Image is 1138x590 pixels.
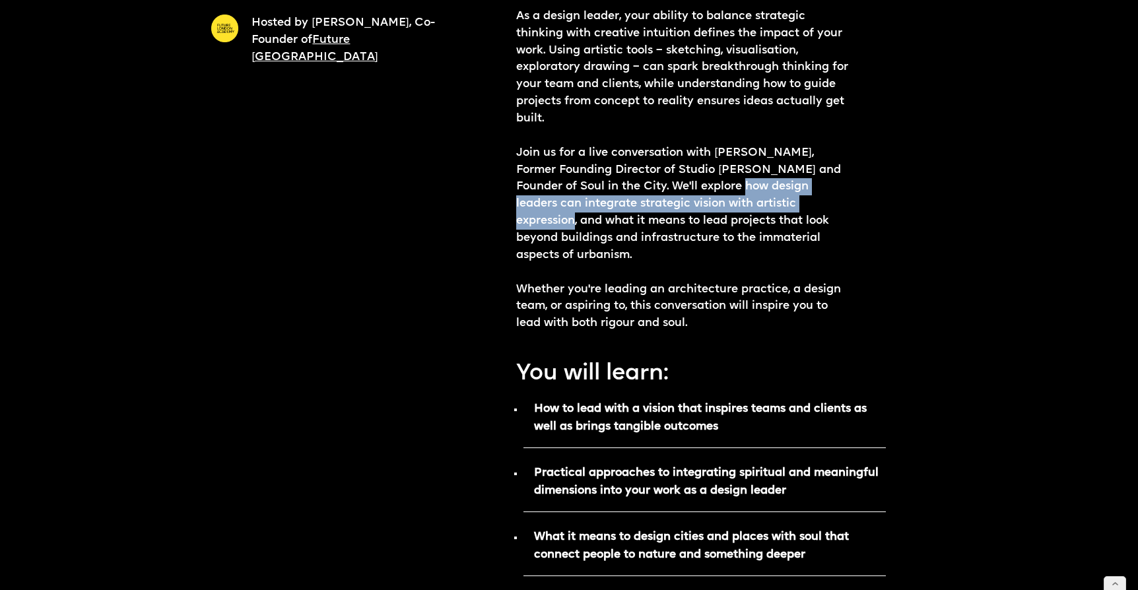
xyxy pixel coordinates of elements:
img: A yellow circle with Future London Academy logo [211,15,238,42]
a: Future [GEOGRAPHIC_DATA] [251,34,378,63]
p: Hosted by [PERSON_NAME], Co-Founder of [251,15,461,66]
p: You will learn: [516,358,885,390]
strong: How to lead with a vision that inspires teams and clients as well as brings tangible outcomes [534,403,867,432]
strong: Practical approaches to integrating spiritual and meaningful dimensions into your work as a desig... [534,467,879,496]
p: As a design leader, your ability to balance strategic thinking with creative intuition defines th... [516,8,848,332]
strong: What it means to design cities and places with soul that connect people to nature and something d... [534,531,849,560]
